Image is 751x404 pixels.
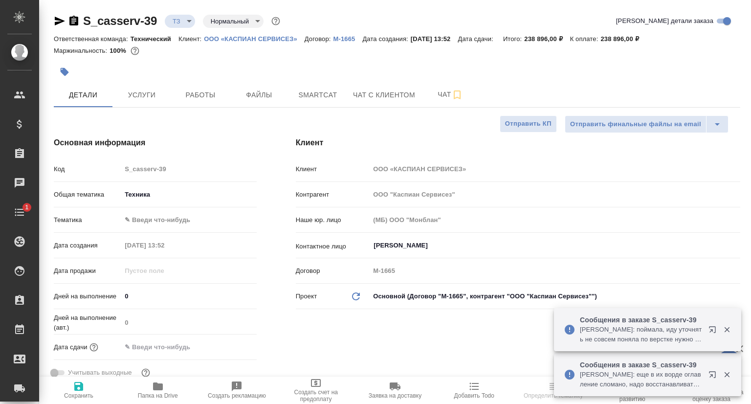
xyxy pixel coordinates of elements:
[296,266,370,276] p: Договор
[282,389,350,403] span: Создать счет на предоплату
[54,164,121,174] p: Код
[570,119,701,130] span: Отправить финальные файлы на email
[370,213,740,227] input: Пустое поле
[118,377,198,404] button: Папка на Drive
[565,115,729,133] div: split button
[355,377,435,404] button: Заявка на доставку
[276,377,355,404] button: Создать счет на предоплату
[296,190,370,200] p: Контрагент
[451,89,463,101] svg: Подписаться
[54,35,131,43] p: Ответственная команда:
[54,190,121,200] p: Общая тематика
[616,16,713,26] span: [PERSON_NAME] детали заказа
[54,15,66,27] button: Скопировать ссылку для ЯМессенджера
[411,35,458,43] p: [DATE] 13:52
[170,17,183,25] button: ТЗ
[717,370,737,379] button: Закрыть
[362,35,410,43] p: Дата создания:
[370,264,740,278] input: Пустое поле
[125,215,244,225] div: ✎ Введи что-нибудь
[121,340,207,354] input: ✎ Введи что-нибудь
[580,325,702,344] p: [PERSON_NAME]: поймала, иду уточнять не совсем поняла по верстке нужно вносить правки - какие пра...
[39,377,118,404] button: Сохранить
[454,392,494,399] span: Добавить Todo
[68,15,80,27] button: Скопировать ссылку
[370,288,740,305] div: Основной (Договор "М-1665", контрагент "ООО "Каспиан Сервисез"")
[110,47,129,54] p: 100%
[208,17,252,25] button: Нормальный
[269,15,282,27] button: Доп статусы указывают на важность/срочность заказа
[54,342,88,352] p: Дата сдачи
[703,365,726,388] button: Открыть в новой вкладке
[121,289,256,303] input: ✎ Введи что-нибудь
[208,392,266,399] span: Создать рекламацию
[121,264,207,278] input: Пустое поле
[369,392,421,399] span: Заявка на доставку
[19,202,34,212] span: 1
[717,325,737,334] button: Закрыть
[121,186,256,203] div: Техника
[570,35,601,43] p: К оплате:
[178,35,204,43] p: Клиент:
[139,366,152,379] button: Выбери, если сб и вс нужно считать рабочими днями для выполнения заказа.
[236,89,283,101] span: Файлы
[458,35,495,43] p: Дата сдачи:
[370,162,740,176] input: Пустое поле
[296,137,740,149] h4: Клиент
[524,35,570,43] p: 238 896,00 ₽
[505,118,552,130] span: Отправить КП
[138,392,178,399] span: Папка на Drive
[427,89,474,101] span: Чат
[121,162,256,176] input: Пустое поле
[503,35,524,43] p: Итого:
[54,47,110,54] p: Маржинальность:
[580,315,702,325] p: Сообщения в заказе S_casserv-39
[83,14,157,27] a: S_casserv-39
[435,377,514,404] button: Добавить Todo
[204,34,305,43] a: ООО «КАСПИАН СЕРВИСЕЗ»
[203,15,264,28] div: ТЗ
[500,115,557,133] button: Отправить КП
[54,241,121,250] p: Дата создания
[294,89,341,101] span: Smartcat
[333,34,362,43] a: М-1665
[54,266,121,276] p: Дата продажи
[54,137,257,149] h4: Основная информация
[88,341,100,354] button: Если добавить услуги и заполнить их объемом, то дата рассчитается автоматически
[121,315,256,330] input: Пустое поле
[54,215,121,225] p: Тематика
[580,360,702,370] p: Сообщения в заказе S_casserv-39
[121,212,256,228] div: ✎ Введи что-нибудь
[68,368,132,378] span: Учитывать выходные
[524,392,583,399] span: Определить тематику
[118,89,165,101] span: Услуги
[370,187,740,202] input: Пустое поле
[2,200,37,224] a: 1
[121,238,207,252] input: Пустое поле
[204,35,305,43] p: ООО «КАСПИАН СЕРВИСЕЗ»
[54,292,121,301] p: Дней на выполнение
[514,377,593,404] button: Определить тематику
[54,61,75,83] button: Добавить тэг
[165,15,195,28] div: ТЗ
[131,35,178,43] p: Технический
[64,392,93,399] span: Сохранить
[703,320,726,343] button: Открыть в новой вкладке
[198,377,277,404] button: Создать рекламацию
[305,35,333,43] p: Договор:
[60,89,107,101] span: Детали
[333,35,362,43] p: М-1665
[296,242,370,251] p: Контактное лицо
[129,45,141,57] button: 0.00 RUB;
[296,215,370,225] p: Наше юр. лицо
[600,35,646,43] p: 238 896,00 ₽
[54,313,121,333] p: Дней на выполнение (авт.)
[353,89,415,101] span: Чат с клиентом
[177,89,224,101] span: Работы
[296,164,370,174] p: Клиент
[580,370,702,389] p: [PERSON_NAME]: еще в их ворде оглавление сломано, надо восстанавливать. и в целом по верстке файл...
[565,115,707,133] button: Отправить финальные файлы на email
[296,292,317,301] p: Проект
[735,245,737,247] button: Open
